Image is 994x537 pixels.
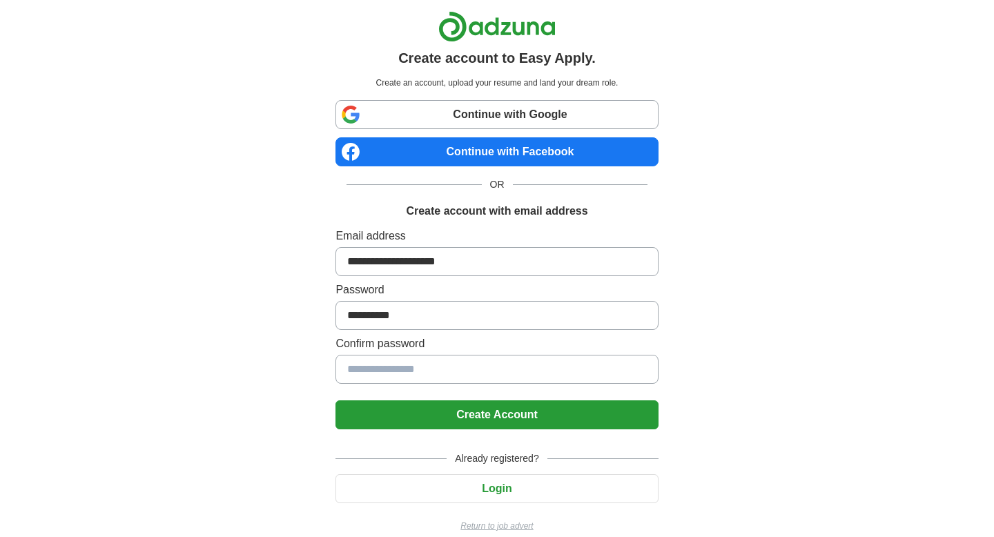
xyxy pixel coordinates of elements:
label: Password [335,282,658,298]
p: Create an account, upload your resume and land your dream role. [338,77,655,89]
a: Login [335,482,658,494]
a: Continue with Google [335,100,658,129]
img: Adzuna logo [438,11,556,42]
button: Create Account [335,400,658,429]
a: Continue with Facebook [335,137,658,166]
label: Confirm password [335,335,658,352]
span: OR [482,177,513,192]
label: Email address [335,228,658,244]
button: Login [335,474,658,503]
h1: Create account with email address [406,203,587,219]
h1: Create account to Easy Apply. [398,48,596,68]
span: Already registered? [447,451,547,466]
a: Return to job advert [335,520,658,532]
